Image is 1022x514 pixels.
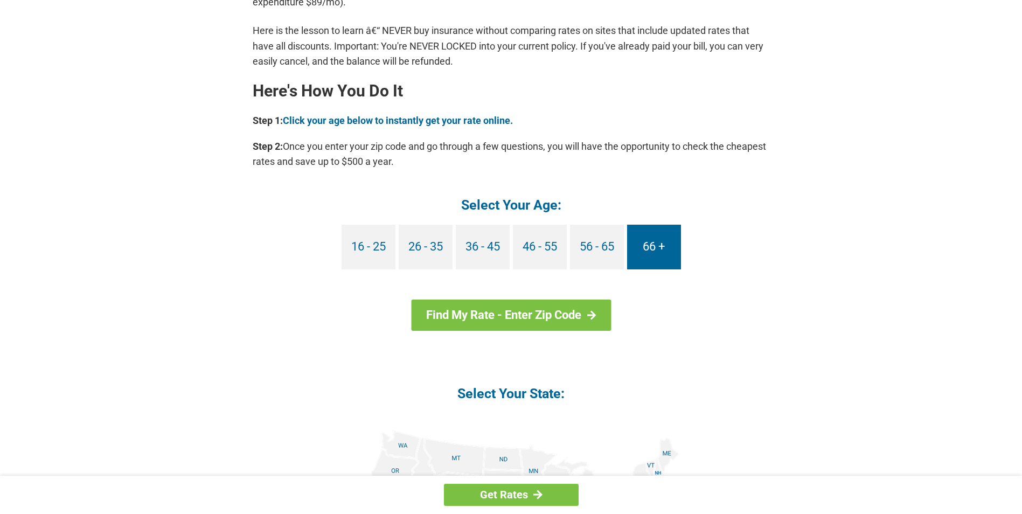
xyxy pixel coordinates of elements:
h4: Select Your State: [253,385,770,402]
p: Once you enter your zip code and go through a few questions, you will have the opportunity to che... [253,139,770,169]
b: Step 1: [253,115,283,126]
h4: Select Your Age: [253,196,770,214]
a: 66 + [627,225,681,269]
a: Find My Rate - Enter Zip Code [411,300,611,331]
a: 26 - 35 [399,225,453,269]
a: Click your age below to instantly get your rate online. [283,115,513,126]
a: 56 - 65 [570,225,624,269]
a: 46 - 55 [513,225,567,269]
p: Here is the lesson to learn â€“ NEVER buy insurance without comparing rates on sites that include... [253,23,770,68]
a: 16 - 25 [342,225,395,269]
a: 36 - 45 [456,225,510,269]
a: Get Rates [444,484,579,506]
b: Step 2: [253,141,283,152]
h2: Here's How You Do It [253,82,770,100]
